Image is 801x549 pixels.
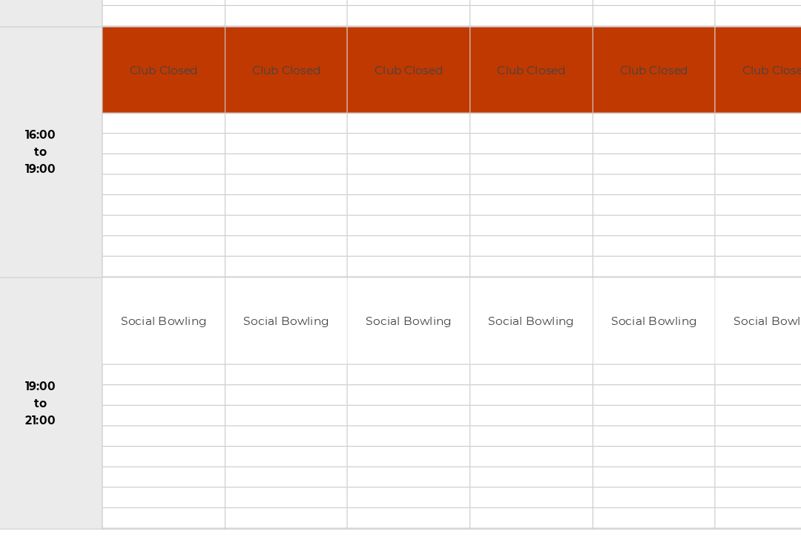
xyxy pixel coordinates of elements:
td: 16:00 to 19:00 [12,55,124,283]
td: Club Closed [457,56,567,134]
td: Social Bowling [568,283,679,361]
td: Social Bowling [679,283,789,361]
span: Powered by • Microsite v1.2.2.6 • Copyright 2019 Bespoke 4 Business [214,534,587,548]
td: Social Bowling [124,283,234,361]
td: Club Closed [235,56,346,134]
td: Club Closed [124,56,234,134]
td: 19:00 to 21:00 [12,283,124,510]
a: Bowlr [271,534,300,548]
td: Club Closed [346,56,456,134]
td: Social Bowling [235,283,346,361]
td: Club Closed [679,56,789,134]
td: Social Bowling [457,283,567,361]
td: Club Closed [568,56,679,134]
td: Social Bowling [346,283,456,361]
